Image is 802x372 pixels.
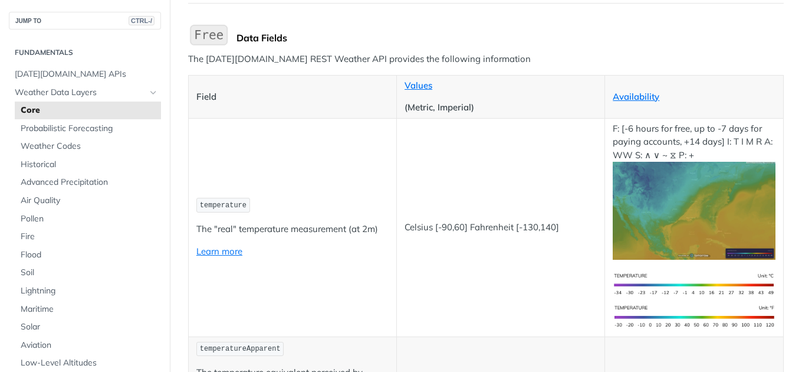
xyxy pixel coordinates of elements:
[9,47,161,58] h2: Fundamentals
[15,120,161,138] a: Probabilistic Forecasting
[15,264,161,282] a: Soil
[15,102,161,119] a: Core
[613,91,659,102] a: Availability
[15,282,161,300] a: Lightning
[236,32,784,44] div: Data Fields
[613,122,775,260] p: F: [-6 hours for free, up to -7 days for paying accounts, +14 days] I: T I M R A: WW S: ∧ ∨ ~ ⧖ P: +
[21,159,158,171] span: Historical
[196,246,242,257] a: Learn more
[405,80,432,91] a: Values
[15,68,158,80] span: [DATE][DOMAIN_NAME] APIs
[15,192,161,210] a: Air Quality
[15,337,161,354] a: Aviation
[613,278,775,289] span: Expand image
[15,318,161,336] a: Solar
[9,12,161,30] button: JUMP TOCTRL-/
[21,267,158,279] span: Soil
[21,123,158,135] span: Probabilistic Forecasting
[21,304,158,315] span: Maritime
[21,340,158,351] span: Aviation
[9,66,161,83] a: [DATE][DOMAIN_NAME] APIs
[149,88,158,97] button: Hide subpages for Weather Data Layers
[9,84,161,102] a: Weather Data LayersHide subpages for Weather Data Layers
[21,141,158,152] span: Weather Codes
[21,321,158,333] span: Solar
[200,345,281,353] span: temperatureApparent
[15,138,161,155] a: Weather Codes
[21,249,158,261] span: Flood
[15,301,161,318] a: Maritime
[196,223,389,236] p: The "real" temperature measurement (at 2m)
[15,246,161,264] a: Flood
[15,228,161,246] a: Fire
[21,285,158,297] span: Lightning
[15,210,161,228] a: Pollen
[21,357,158,369] span: Low-Level Altitudes
[15,156,161,174] a: Historical
[15,354,161,372] a: Low-Level Altitudes
[405,221,597,234] p: Celsius [-90,60] Fahrenheit [-130,140]
[188,53,784,66] p: The [DATE][DOMAIN_NAME] REST Weather API provides the following information
[15,87,146,99] span: Weather Data Layers
[129,16,155,25] span: CTRL-/
[613,204,775,216] span: Expand image
[613,310,775,321] span: Expand image
[405,101,597,115] p: (Metric, Imperial)
[196,90,389,104] p: Field
[21,231,158,243] span: Fire
[21,177,158,188] span: Advanced Precipitation
[21,105,158,116] span: Core
[21,213,158,225] span: Pollen
[200,201,246,210] span: temperature
[21,195,158,207] span: Air Quality
[15,174,161,191] a: Advanced Precipitation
